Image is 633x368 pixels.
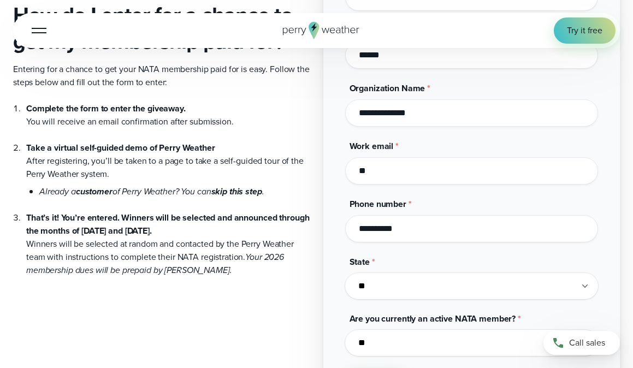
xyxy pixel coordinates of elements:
[567,24,602,37] span: Try it free
[350,82,425,94] span: Organization Name
[26,102,310,128] li: You will receive an email confirmation after submission.
[554,17,616,44] a: Try it free
[350,312,516,325] span: Are you currently an active NATA member?
[13,2,310,55] h3: How do I enter for a chance to get my membership paid for?
[26,198,310,277] li: Winners will be selected at random and contacted by the Perry Weather team with instructions to c...
[26,128,310,198] li: After registering, you’ll be taken to a page to take a self-guided tour of the Perry Weather system.
[26,141,215,154] strong: Take a virtual self-guided demo of Perry Weather
[350,140,394,152] span: Work email
[211,185,262,198] strong: skip this step
[350,256,370,268] span: State
[39,185,264,198] em: Already a of Perry Weather? You can .
[569,336,605,349] span: Call sales
[13,63,310,89] p: Entering for a chance to get your NATA membership paid for is easy. Follow the steps below and fi...
[543,331,620,355] a: Call sales
[26,102,186,115] strong: Complete the form to enter the giveaway.
[26,211,309,237] strong: That’s it! You’re entered. Winners will be selected and announced through the months of [DATE] an...
[26,251,284,276] em: Your 2026 membership dues will be prepaid by [PERSON_NAME].
[76,185,113,198] strong: customer
[350,198,406,210] span: Phone number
